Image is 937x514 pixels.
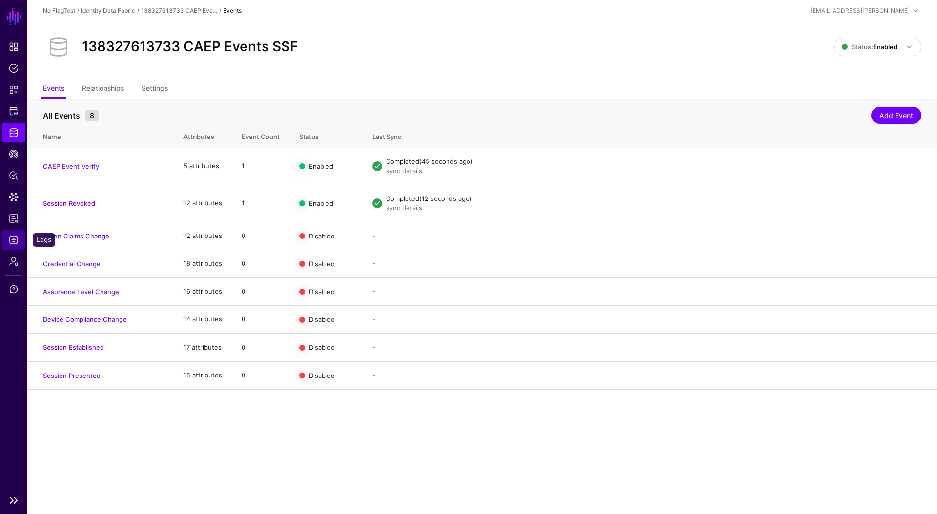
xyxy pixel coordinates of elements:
[43,260,101,268] a: Credential Change
[232,334,289,361] td: 0
[6,6,22,27] a: SGNL
[372,343,375,351] app-datasources-item-entities-syncstatus: -
[174,306,232,334] td: 14 attributes
[174,222,232,250] td: 12 attributes
[174,334,232,361] td: 17 attributes
[43,232,109,240] a: Token Claims Change
[135,6,141,15] div: /
[372,232,375,239] app-datasources-item-entities-syncstatus: -
[232,361,289,389] td: 0
[9,106,19,116] span: Protected Systems
[2,80,25,99] a: Snippets
[309,371,335,379] span: Disabled
[9,192,19,202] span: Data Lens
[2,252,25,271] a: Admin
[9,171,19,180] span: Policy Lens
[2,166,25,185] a: Policy Lens
[309,162,333,170] span: Enabled
[372,259,375,267] app-datasources-item-entities-syncstatus: -
[2,187,25,207] a: Data Lens
[842,43,897,51] span: Status:
[41,110,82,121] span: All Events
[289,122,363,148] th: Status
[81,7,135,14] a: Identity Data Fabric
[2,101,25,121] a: Protected Systems
[232,148,289,185] td: 1
[174,361,232,389] td: 15 attributes
[9,85,19,95] span: Snippets
[43,372,101,379] a: Session Presented
[232,122,289,148] th: Event Count
[372,371,375,379] app-datasources-item-entities-syncstatus: -
[43,162,99,170] a: CAEP Event Verify
[9,63,19,73] span: Policies
[174,185,232,222] td: 12 attributes
[309,259,335,267] span: Disabled
[217,6,223,15] div: /
[232,306,289,334] td: 0
[309,288,335,296] span: Disabled
[85,110,99,121] small: 8
[142,80,168,99] a: Settings
[9,235,19,245] span: Logs
[43,80,64,99] a: Events
[871,107,921,124] a: Add Event
[386,157,921,167] div: Completed (45 seconds ago)
[232,222,289,250] td: 0
[386,194,921,204] div: Completed (12 seconds ago)
[82,39,298,55] h2: 138327613733 CAEP Events SSF
[232,250,289,277] td: 0
[43,7,75,14] a: No FlagTest
[174,277,232,305] td: 16 attributes
[9,149,19,159] span: CAEP Hub
[873,43,897,51] strong: Enabled
[9,284,19,294] span: Support
[309,199,333,207] span: Enabled
[811,6,910,15] div: [EMAIL_ADDRESS][PERSON_NAME]
[9,257,19,266] span: Admin
[372,315,375,323] app-datasources-item-entities-syncstatus: -
[174,148,232,185] td: 5 attributes
[232,277,289,305] td: 0
[2,144,25,164] a: CAEP Hub
[43,288,119,296] a: Assurance Level Change
[386,167,422,175] a: sync details
[2,123,25,142] a: Identity Data Fabric
[2,59,25,78] a: Policies
[9,128,19,138] span: Identity Data Fabric
[174,122,232,148] th: Attributes
[309,316,335,323] span: Disabled
[223,7,242,14] strong: Events
[43,316,127,323] a: Device Compliance Change
[386,204,422,212] a: sync details
[309,343,335,351] span: Disabled
[9,214,19,223] span: Access Reporting
[9,42,19,52] span: Dashboard
[82,80,124,99] a: Relationships
[2,209,25,228] a: Access Reporting
[309,232,335,239] span: Disabled
[75,6,81,15] div: /
[2,230,25,250] a: Logs
[43,343,104,351] a: Session Established
[232,185,289,222] td: 1
[363,122,937,148] th: Last Sync
[43,199,95,207] a: Session Revoked
[174,250,232,277] td: 18 attributes
[2,37,25,57] a: Dashboard
[27,122,174,148] th: Name
[141,7,217,14] a: 138327613733 CAEP Eve...
[372,287,375,295] app-datasources-item-entities-syncstatus: -
[33,233,55,247] div: Logs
